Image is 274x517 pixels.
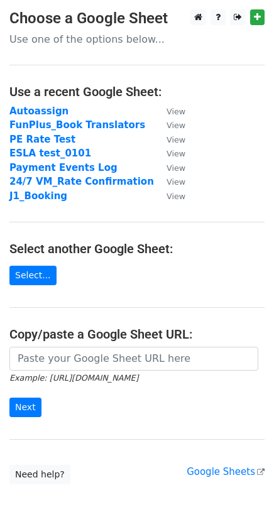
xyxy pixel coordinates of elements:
small: View [167,149,185,158]
a: View [154,134,185,145]
a: View [154,190,185,202]
small: View [167,177,185,187]
a: Google Sheets [187,466,265,477]
h3: Choose a Google Sheet [9,9,265,28]
small: View [167,192,185,201]
a: View [154,106,185,117]
a: J1_Booking [9,190,67,202]
a: View [154,119,185,131]
a: View [154,148,185,159]
a: Payment Events Log [9,162,118,173]
small: Example: [URL][DOMAIN_NAME] [9,373,138,383]
h4: Select another Google Sheet: [9,241,265,256]
a: Need help? [9,465,70,484]
a: 24/7 VM_Rate Confirmation [9,176,154,187]
small: View [167,107,185,116]
a: View [154,162,185,173]
h4: Copy/paste a Google Sheet URL: [9,327,265,342]
small: View [167,121,185,130]
a: Select... [9,266,57,285]
a: PE Rate Test [9,134,75,145]
input: Next [9,398,41,417]
input: Paste your Google Sheet URL here [9,347,258,371]
a: ESLA test_0101 [9,148,91,159]
iframe: Chat Widget [211,457,274,517]
p: Use one of the options below... [9,33,265,46]
h4: Use a recent Google Sheet: [9,84,265,99]
small: View [167,135,185,144]
small: View [167,163,185,173]
a: View [154,176,185,187]
a: FunPlus_Book Translators [9,119,145,131]
a: Autoassign [9,106,68,117]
